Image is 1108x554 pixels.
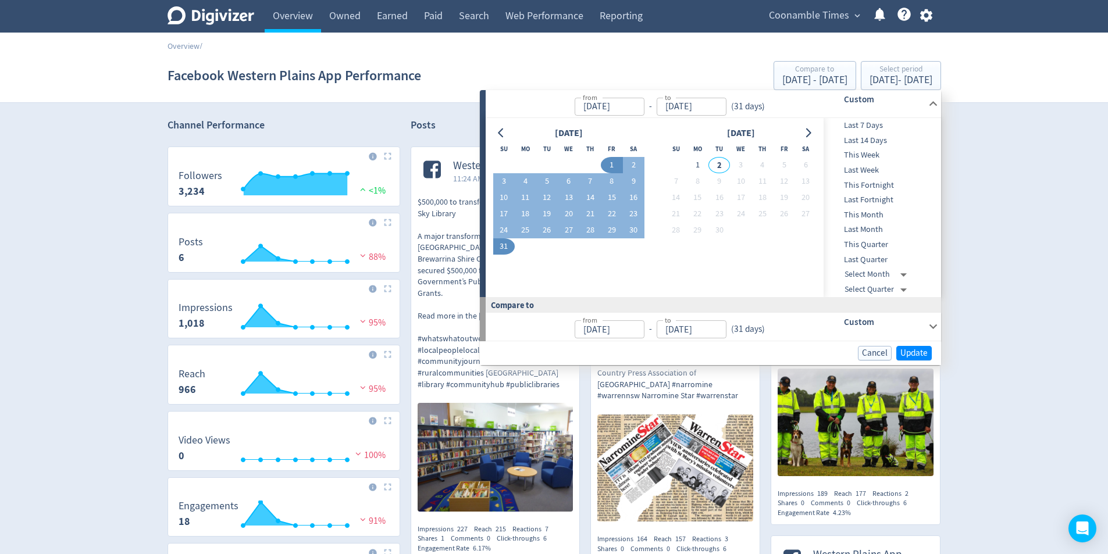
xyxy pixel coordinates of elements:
[601,173,622,190] button: 8
[824,194,939,206] span: Last Fortnight
[486,313,941,341] div: from-to(31 days)Custom
[453,173,542,184] span: 11:24 AM [DATE] AEST
[811,498,857,508] div: Comments
[824,134,939,147] span: Last 14 Days
[543,534,547,543] span: 6
[579,190,601,206] button: 14
[900,349,928,358] span: Update
[824,133,939,148] div: Last 14 Days
[597,534,654,544] div: Impressions
[411,118,436,136] h2: Posts
[824,238,939,251] span: This Quarter
[536,190,558,206] button: 12
[687,141,708,157] th: Monday
[457,524,468,534] span: 227
[896,346,932,360] button: Update
[168,57,421,94] h1: Facebook Western Plains App Performance
[824,179,939,192] span: This Fortnight
[411,147,580,514] a: Western Plains App11:24 AM [DATE] AEST$500,000 to transform [PERSON_NAME]'s Big Sky Library A maj...
[357,317,386,328] span: 95%
[418,544,497,553] div: Engagement Rate
[583,315,597,325] label: from
[357,515,369,524] img: negative-performance.svg
[751,190,773,206] button: 18
[730,190,751,206] button: 17
[579,222,601,238] button: 28
[623,190,644,206] button: 16
[496,524,506,534] span: 215
[601,157,622,173] button: 1
[384,351,391,358] img: Placeholder
[730,206,751,222] button: 24
[708,206,730,222] button: 23
[601,190,622,206] button: 15
[644,100,657,113] div: -
[824,222,939,237] div: Last Month
[418,196,573,390] p: $500,000 to transform [PERSON_NAME]'s Big Sky Library A major transformation of [PERSON_NAME]'s [...
[824,178,939,193] div: This Fortnight
[824,118,939,297] nav: presets
[708,190,730,206] button: 16
[357,515,386,527] span: 91%
[497,534,553,544] div: Click-throughs
[773,206,795,222] button: 26
[418,534,451,544] div: Shares
[654,534,692,544] div: Reach
[724,126,758,141] div: [DATE]
[847,498,850,507] span: 0
[751,173,773,190] button: 11
[845,267,911,282] div: Select Month
[357,251,386,263] span: 88%
[708,222,730,238] button: 30
[644,323,657,336] div: -
[493,222,515,238] button: 24
[601,141,622,157] th: Friday
[601,222,622,238] button: 29
[845,282,911,297] div: Select Quarter
[852,10,863,21] span: expand_more
[583,92,597,102] label: from
[579,141,601,157] th: Thursday
[486,118,941,297] div: from-to(31 days)Custom
[692,534,735,544] div: Reactions
[824,118,939,133] div: Last 7 Days
[824,209,939,221] span: This Month
[795,190,817,206] button: 20
[834,489,872,499] div: Reach
[665,92,671,102] label: to
[665,222,687,238] button: 28
[687,157,708,173] button: 1
[708,157,730,173] button: 2
[168,41,199,51] a: Overview
[352,449,364,458] img: negative-performance.svg
[844,92,924,106] h6: Custom
[480,297,941,313] div: Compare to
[551,126,586,141] div: [DATE]
[451,534,497,544] div: Comments
[493,206,515,222] button: 17
[795,173,817,190] button: 13
[1068,514,1096,542] div: Open Intercom Messenger
[687,173,708,190] button: 8
[357,185,369,194] img: positive-performance.svg
[515,190,536,206] button: 11
[725,534,728,544] span: 3
[870,65,932,75] div: Select period
[726,323,765,336] div: ( 31 days )
[903,498,907,507] span: 6
[824,149,939,162] span: This Week
[621,544,624,553] span: 0
[800,125,817,141] button: Go to next month
[173,237,395,267] svg: Posts 6
[708,173,730,190] button: 9
[824,208,939,223] div: This Month
[817,489,828,498] span: 189
[493,141,515,157] th: Sunday
[723,544,726,553] span: 6
[861,61,941,90] button: Select period[DATE]- [DATE]
[665,190,687,206] button: 14
[676,544,733,554] div: Click-throughs
[687,222,708,238] button: 29
[844,315,924,329] h6: Custom
[623,141,644,157] th: Saturday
